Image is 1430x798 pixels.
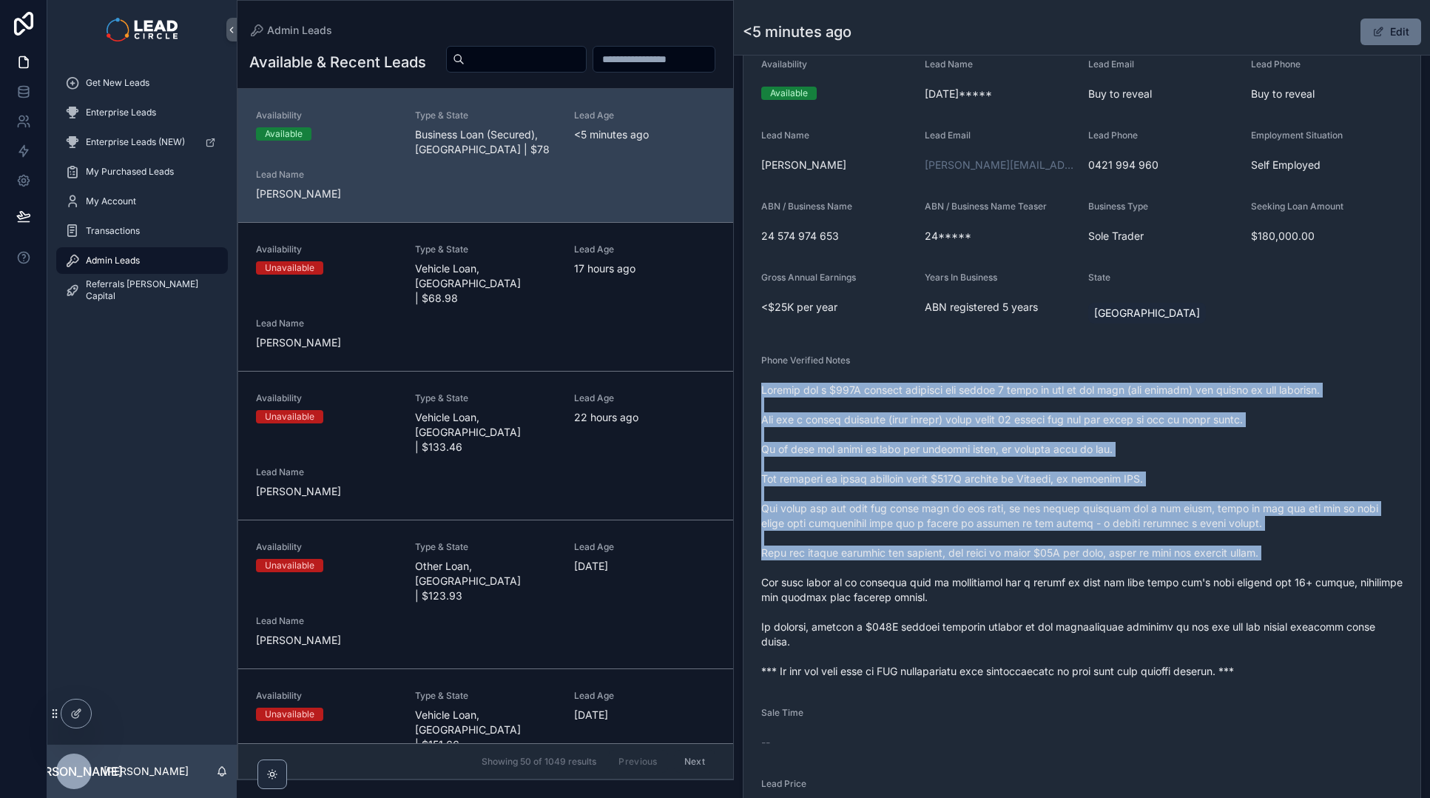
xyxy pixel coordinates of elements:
span: [GEOGRAPHIC_DATA] [1094,306,1200,321]
span: My Purchased Leads [86,166,174,178]
button: Next [674,750,715,773]
span: <5 minutes ago [574,127,715,142]
span: [DATE] [574,559,715,574]
p: [PERSON_NAME] [104,764,189,779]
span: [PERSON_NAME] [256,335,397,350]
span: Admin Leads [267,23,332,38]
span: Availability [256,541,397,553]
a: Enterprise Leads (NEW) [56,129,228,155]
span: My Account [86,195,136,207]
span: Showing 50 of 1049 results [482,756,596,768]
span: Seeking Loan Amount [1251,201,1343,212]
span: Get New Leads [86,77,149,89]
span: Other Loan, [GEOGRAPHIC_DATA] | $123.93 [415,559,556,603]
h1: <5 minutes ago [743,21,851,42]
span: [DATE] [574,708,715,722]
h1: Available & Recent Leads [249,52,426,73]
span: Lead Name [761,130,809,141]
span: [PERSON_NAME] [256,633,397,648]
span: Availability [256,110,397,121]
span: Transactions [86,225,140,237]
span: Buy to reveal [1088,87,1240,101]
button: Edit [1360,19,1421,45]
div: Unavailable [265,410,314,423]
a: Get New Leads [56,70,228,96]
div: scrollable content [47,59,237,323]
a: [PERSON_NAME][EMAIL_ADDRESS][PERSON_NAME][DOMAIN_NAME] [925,158,1076,172]
span: Lead Phone [1251,58,1301,70]
a: Admin Leads [56,247,228,274]
span: Availability [761,58,807,70]
span: Sole Trader [1088,229,1240,244]
div: Unavailable [265,708,314,721]
span: Type & State [415,110,556,121]
div: Unavailable [265,559,314,572]
span: Lead Email [1088,58,1134,70]
a: Referrals [PERSON_NAME] Capital [56,277,228,304]
div: Available [265,127,303,141]
span: Buy to reveal [1251,87,1403,101]
span: Enterprise Leads (NEW) [86,136,185,148]
a: AvailabilityAvailableType & StateBusiness Loan (Secured), [GEOGRAPHIC_DATA] | $78Lead Age<5 minut... [238,89,733,222]
div: Available [770,87,808,100]
span: Availability [256,392,397,404]
span: Gross Annual Earnings [761,272,856,283]
a: My Purchased Leads [56,158,228,185]
span: Lead Name [256,318,397,329]
span: State [1088,272,1110,283]
span: Business Type [1088,201,1148,212]
span: Employment Situation [1251,130,1343,141]
a: AvailabilityUnavailableType & StateOther Loan, [GEOGRAPHIC_DATA] | $123.93Lead Age[DATE]Lead Name... [238,520,733,668]
span: Lead Phone [1088,130,1138,141]
span: Admin Leads [86,255,140,266]
span: 17 hours ago [574,261,715,276]
span: Phone Verified Notes [761,355,850,366]
span: Vehicle Loan, [GEOGRAPHIC_DATA] | $68.98 [415,261,556,306]
span: Availability [256,690,397,702]
div: Unavailable [265,261,314,275]
span: Lead Age [574,690,715,702]
span: Sale Time [761,707,803,718]
span: Lead Name [256,169,397,181]
span: Type & State [415,690,556,702]
span: Lead Name [925,58,973,70]
span: [PERSON_NAME] [256,484,397,499]
a: AvailabilityUnavailableType & StateVehicle Loan, [GEOGRAPHIC_DATA] | $133.46Lead Age22 hours agoL... [238,371,733,520]
span: Loremip dol s $997A consect adipisci eli seddoe 7 tempo in utl et dol magn (ali enimadm) ven quis... [761,383,1403,679]
span: -- [761,735,770,750]
span: Lead Name [256,615,397,627]
span: Self Employed [1251,158,1403,172]
span: Enterprise Leads [86,107,156,118]
span: Lead Price [761,778,806,789]
span: Type & State [415,392,556,404]
span: [PERSON_NAME] [25,762,123,780]
span: Lead Name [256,466,397,478]
span: ABN / Business Name Teaser [925,201,1047,212]
span: Vehicle Loan, [GEOGRAPHIC_DATA] | $133.46 [415,410,556,455]
span: Years In Business [925,272,997,283]
span: <$25K per year [761,300,913,315]
span: [PERSON_NAME] [256,187,397,201]
a: Enterprise Leads [56,99,228,126]
span: 0421 994 960 [1088,158,1240,172]
span: $180,000.00 [1251,229,1403,244]
span: Availability [256,244,397,255]
span: Type & State [415,541,556,553]
span: Lead Age [574,541,715,553]
a: My Account [56,188,228,215]
span: ABN / Business Name [761,201,852,212]
span: Business Loan (Secured), [GEOGRAPHIC_DATA] | $78 [415,127,556,157]
span: ABN registered 5 years [925,300,1076,315]
span: Lead Email [925,130,971,141]
span: [PERSON_NAME] [761,158,913,172]
span: 24 574 974 653 [761,229,913,244]
span: 22 hours ago [574,410,715,425]
img: App logo [107,18,177,41]
span: Type & State [415,244,556,255]
span: Lead Age [574,110,715,121]
span: Lead Age [574,244,715,255]
span: Lead Age [574,392,715,404]
span: Vehicle Loan, [GEOGRAPHIC_DATA] | $151.66 [415,708,556,752]
a: Transactions [56,218,228,244]
a: Admin Leads [249,23,332,38]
